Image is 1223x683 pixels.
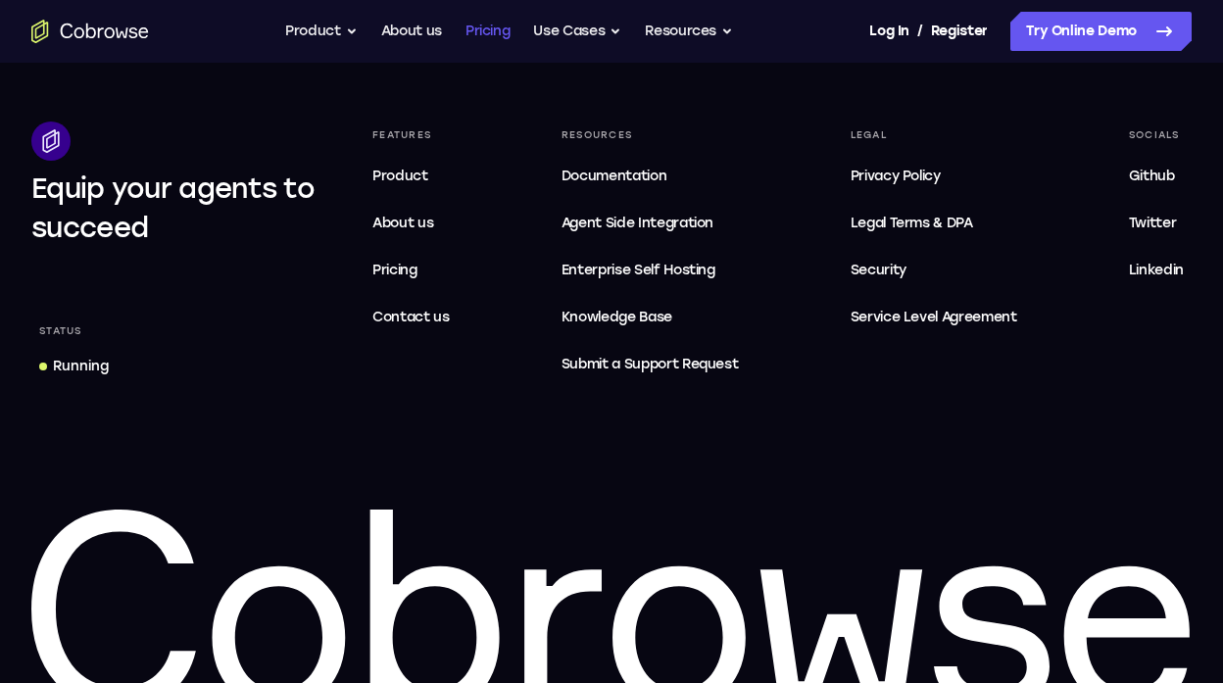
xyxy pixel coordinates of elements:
div: Running [53,357,109,376]
button: Resources [645,12,733,51]
a: About us [365,204,458,243]
div: Legal [843,122,1025,149]
span: Service Level Agreement [851,306,1017,329]
span: Legal Terms & DPA [851,215,973,231]
a: Go to the home page [31,20,149,43]
a: Legal Terms & DPA [843,204,1025,243]
a: Running [31,349,117,384]
a: Security [843,251,1025,290]
a: Agent Side Integration [554,204,747,243]
span: About us [372,215,433,231]
a: Log In [869,12,908,51]
a: Github [1121,157,1192,196]
span: Equip your agents to succeed [31,171,315,244]
span: / [917,20,923,43]
span: Security [851,262,906,278]
a: Pricing [465,12,511,51]
span: Knowledge Base [562,309,672,325]
a: Privacy Policy [843,157,1025,196]
span: Github [1129,168,1175,184]
a: Service Level Agreement [843,298,1025,337]
span: Pricing [372,262,417,278]
div: Status [31,317,90,345]
a: Twitter [1121,204,1192,243]
span: Product [372,168,428,184]
div: Features [365,122,458,149]
span: Linkedin [1129,262,1184,278]
span: Enterprise Self Hosting [562,259,739,282]
a: Enterprise Self Hosting [554,251,747,290]
a: About us [381,12,442,51]
a: Contact us [365,298,458,337]
a: Register [931,12,988,51]
div: Resources [554,122,747,149]
span: Contact us [372,309,450,325]
button: Use Cases [533,12,621,51]
span: Agent Side Integration [562,212,739,235]
button: Product [285,12,358,51]
span: Privacy Policy [851,168,941,184]
div: Socials [1121,122,1192,149]
a: Submit a Support Request [554,345,747,384]
a: Product [365,157,458,196]
span: Submit a Support Request [562,353,739,376]
a: Pricing [365,251,458,290]
a: Knowledge Base [554,298,747,337]
span: Documentation [562,168,666,184]
a: Linkedin [1121,251,1192,290]
span: Twitter [1129,215,1177,231]
a: Try Online Demo [1010,12,1192,51]
a: Documentation [554,157,747,196]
